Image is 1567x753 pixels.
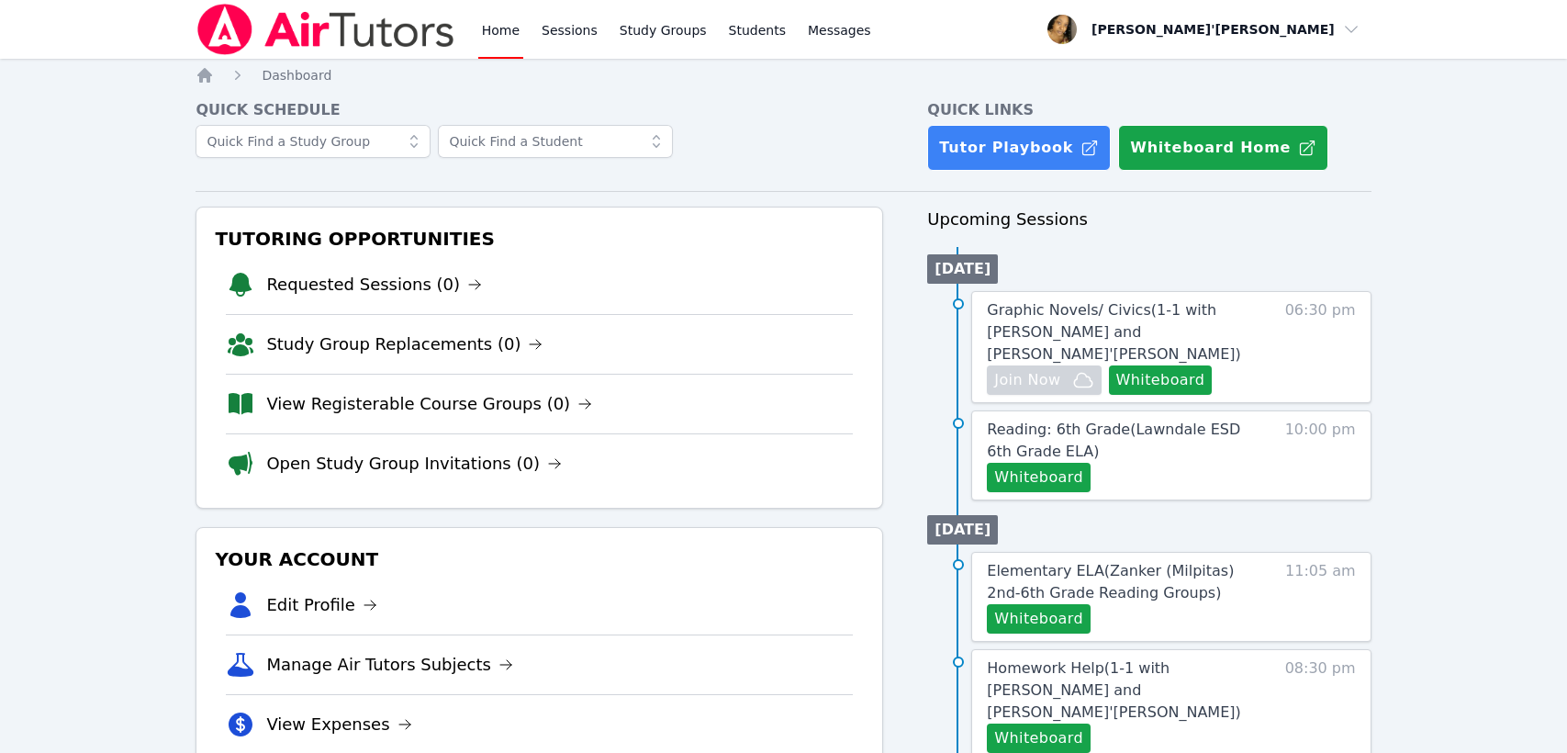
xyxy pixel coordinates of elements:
[266,652,513,678] a: Manage Air Tutors Subjects
[196,99,883,121] h4: Quick Schedule
[262,66,331,84] a: Dashboard
[1285,299,1356,395] span: 06:30 pm
[987,421,1240,460] span: Reading: 6th Grade ( Lawndale ESD 6th Grade ELA )
[987,299,1263,365] a: Graphic Novels/ Civics(1-1 with [PERSON_NAME] and [PERSON_NAME]'[PERSON_NAME])
[196,66,1371,84] nav: Breadcrumb
[438,125,673,158] input: Quick Find a Student
[211,222,867,255] h3: Tutoring Opportunities
[987,724,1091,753] button: Whiteboard
[211,543,867,576] h3: Your Account
[1118,125,1328,171] button: Whiteboard Home
[1285,657,1356,753] span: 08:30 pm
[1285,419,1356,492] span: 10:00 pm
[987,419,1263,463] a: Reading: 6th Grade(Lawndale ESD 6th Grade ELA)
[196,125,431,158] input: Quick Find a Study Group
[927,254,998,284] li: [DATE]
[927,207,1371,232] h3: Upcoming Sessions
[262,68,331,83] span: Dashboard
[987,659,1240,721] span: Homework Help ( 1-1 with [PERSON_NAME] and [PERSON_NAME]'[PERSON_NAME] )
[994,369,1060,391] span: Join Now
[987,365,1101,395] button: Join Now
[987,560,1263,604] a: Elementary ELA(Zanker (Milpitas) 2nd-6th Grade Reading Groups)
[196,4,455,55] img: Air Tutors
[1285,560,1356,634] span: 11:05 am
[266,592,377,618] a: Edit Profile
[1109,365,1213,395] button: Whiteboard
[927,99,1371,121] h4: Quick Links
[987,463,1091,492] button: Whiteboard
[266,391,592,417] a: View Registerable Course Groups (0)
[808,21,871,39] span: Messages
[987,301,1240,363] span: Graphic Novels/ Civics ( 1-1 with [PERSON_NAME] and [PERSON_NAME]'[PERSON_NAME] )
[987,657,1263,724] a: Homework Help(1-1 with [PERSON_NAME] and [PERSON_NAME]'[PERSON_NAME])
[266,332,543,357] a: Study Group Replacements (0)
[987,562,1234,601] span: Elementary ELA ( Zanker (Milpitas) 2nd-6th Grade Reading Groups )
[266,272,482,298] a: Requested Sessions (0)
[927,515,998,545] li: [DATE]
[266,712,411,737] a: View Expenses
[927,125,1111,171] a: Tutor Playbook
[266,451,562,477] a: Open Study Group Invitations (0)
[987,604,1091,634] button: Whiteboard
